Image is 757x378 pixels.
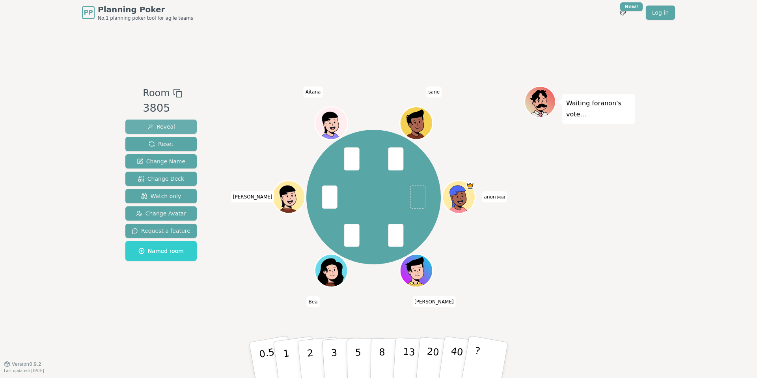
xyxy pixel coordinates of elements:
[4,369,44,373] span: Last updated: [DATE]
[125,120,197,134] button: Reveal
[141,192,181,200] span: Watch only
[4,361,41,367] button: Version0.9.2
[616,6,630,20] button: New!
[482,191,507,202] span: Click to change your name
[98,4,193,15] span: Planning Poker
[82,4,193,21] a: PPPlanning PokerNo.1 planning poker tool for agile teams
[307,296,320,307] span: Click to change your name
[132,227,190,235] span: Request a feature
[125,224,197,238] button: Request a feature
[496,196,505,199] span: (you)
[84,8,93,17] span: PP
[125,154,197,168] button: Change Name
[231,191,274,202] span: Click to change your name
[136,210,186,217] span: Change Avatar
[147,123,175,131] span: Reveal
[412,296,456,307] span: Click to change your name
[125,172,197,186] button: Change Deck
[137,157,185,165] span: Change Name
[646,6,675,20] a: Log in
[143,100,182,116] div: 3805
[98,15,193,21] span: No.1 planning poker tool for agile teams
[443,182,474,212] button: Click to change your avatar
[466,182,474,190] span: anon is the host
[138,247,184,255] span: Named room
[149,140,173,148] span: Reset
[125,189,197,203] button: Watch only
[12,361,41,367] span: Version 0.9.2
[304,87,323,98] span: Click to change your name
[125,137,197,151] button: Reset
[566,98,631,120] p: Waiting for anon 's vote...
[620,2,643,11] div: New!
[125,206,197,221] button: Change Avatar
[143,86,170,100] span: Room
[125,241,197,261] button: Named room
[138,175,184,183] span: Change Deck
[427,87,442,98] span: Click to change your name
